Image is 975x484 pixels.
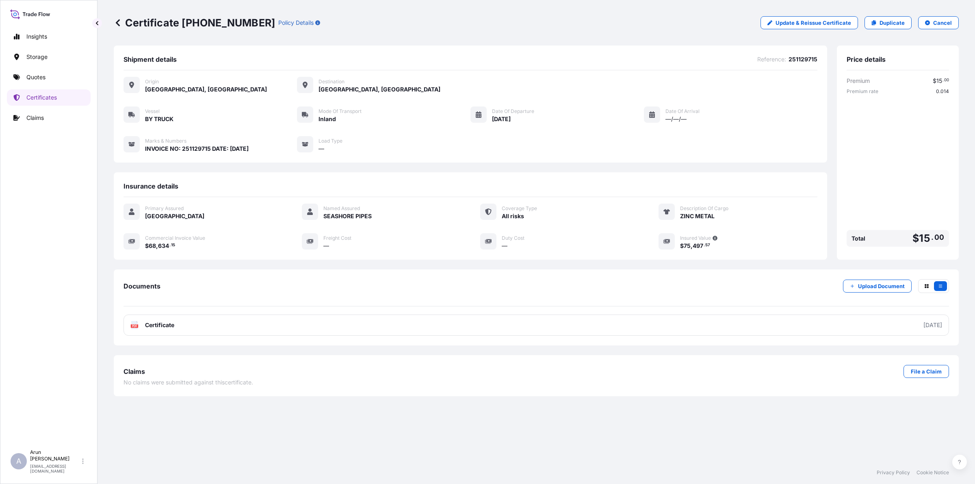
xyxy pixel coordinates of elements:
[145,78,159,85] span: Origin
[7,28,91,45] a: Insights
[30,449,80,462] p: Arun [PERSON_NAME]
[847,55,886,63] span: Price details
[931,235,934,240] span: .
[705,244,710,247] span: 57
[502,205,537,212] span: Coverage Type
[877,469,910,476] a: Privacy Policy
[680,212,715,220] span: ZINC METAL
[278,19,314,27] p: Policy Details
[123,182,178,190] span: Insurance details
[858,282,905,290] p: Upload Document
[942,79,944,82] span: .
[26,114,44,122] p: Claims
[145,321,174,329] span: Certificate
[680,243,684,249] span: $
[680,205,728,212] span: Description Of Cargo
[318,108,362,115] span: Mode of Transport
[916,469,949,476] a: Cookie Notice
[16,457,21,465] span: A
[158,243,169,249] span: 634
[145,205,184,212] span: Primary Assured
[145,85,267,93] span: [GEOGRAPHIC_DATA], [GEOGRAPHIC_DATA]
[492,108,534,115] span: Date of Departure
[318,85,440,93] span: [GEOGRAPHIC_DATA], [GEOGRAPHIC_DATA]
[323,212,372,220] span: SEASHORE PIPES
[145,138,186,144] span: Marks & Numbers
[665,108,700,115] span: Date of Arrival
[123,367,145,375] span: Claims
[776,19,851,27] p: Update & Reissue Certificate
[502,212,524,220] span: All risks
[760,16,858,29] a: Update & Reissue Certificate
[7,69,91,85] a: Quotes
[318,78,344,85] span: Destination
[26,33,47,41] p: Insights
[864,16,912,29] a: Duplicate
[880,19,905,27] p: Duplicate
[911,367,942,375] p: File a Claim
[933,78,936,84] span: $
[123,378,253,386] span: No claims were submitted against this certificate .
[318,115,336,123] span: Inland
[171,244,175,247] span: 15
[847,77,870,85] span: Premium
[123,55,177,63] span: Shipment details
[323,205,360,212] span: Named Assured
[145,212,204,220] span: [GEOGRAPHIC_DATA]
[323,242,329,250] span: —
[680,235,711,241] span: Insured Value
[323,235,351,241] span: Freight Cost
[843,280,912,293] button: Upload Document
[30,464,80,473] p: [EMAIL_ADDRESS][DOMAIN_NAME]
[912,233,919,243] span: $
[936,78,942,84] span: 15
[789,55,817,63] span: 251129715
[132,325,137,328] text: PDF
[145,108,160,115] span: Vessel
[145,115,173,123] span: BY TRUCK
[26,93,57,102] p: Certificates
[693,243,703,249] span: 497
[691,243,693,249] span: ,
[919,233,930,243] span: 15
[123,315,949,336] a: PDFCertificate[DATE]
[665,115,687,123] span: —/—/—
[502,235,524,241] span: Duty Cost
[114,16,275,29] p: Certificate [PHONE_NUMBER]
[123,282,160,290] span: Documents
[903,365,949,378] a: File a Claim
[934,235,944,240] span: 00
[684,243,691,249] span: 75
[318,145,324,153] span: —
[145,145,249,153] span: INVOICE NO: 251129715 DATE: [DATE]
[7,89,91,106] a: Certificates
[149,243,156,249] span: 68
[757,55,786,63] span: Reference :
[156,243,158,249] span: ,
[704,244,705,247] span: .
[918,16,959,29] button: Cancel
[851,234,865,243] span: Total
[7,110,91,126] a: Claims
[936,88,949,95] span: 0.014
[145,235,205,241] span: Commercial Invoice Value
[847,88,878,95] span: Premium rate
[7,49,91,65] a: Storage
[502,242,507,250] span: —
[318,138,342,144] span: Load Type
[26,73,45,81] p: Quotes
[492,115,511,123] span: [DATE]
[923,321,942,329] div: [DATE]
[169,244,171,247] span: .
[145,243,149,249] span: $
[944,79,949,82] span: 00
[26,53,48,61] p: Storage
[933,19,952,27] p: Cancel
